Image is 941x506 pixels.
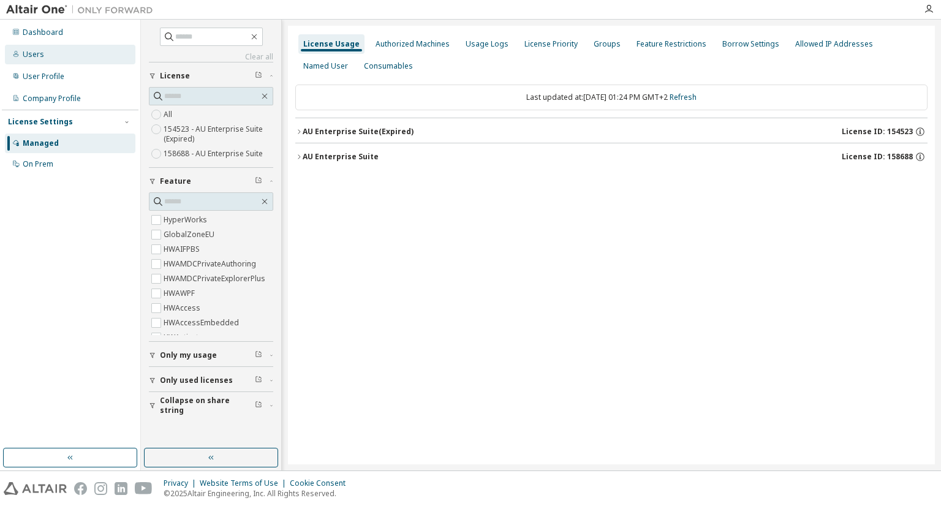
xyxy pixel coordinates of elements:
img: instagram.svg [94,482,107,495]
div: Last updated at: [DATE] 01:24 PM GMT+2 [295,85,928,110]
div: Managed [23,138,59,148]
a: Refresh [670,92,697,102]
label: HWAMDCPrivateAuthoring [164,257,259,271]
label: HWAccessEmbedded [164,315,241,330]
img: linkedin.svg [115,482,127,495]
span: Clear filter [255,71,262,81]
span: Collapse on share string [160,396,255,415]
div: Cookie Consent [290,478,353,488]
label: HyperWorks [164,213,210,227]
span: License [160,71,190,81]
span: Only used licenses [160,376,233,385]
img: altair_logo.svg [4,482,67,495]
div: Authorized Machines [376,39,450,49]
div: Website Terms of Use [200,478,290,488]
button: License [149,62,273,89]
label: HWActivate [164,330,205,345]
div: On Prem [23,159,53,169]
span: License ID: 154523 [842,127,913,137]
button: AU Enterprise SuiteLicense ID: 158688 [295,143,928,170]
div: Allowed IP Addresses [795,39,873,49]
p: © 2025 Altair Engineering, Inc. All Rights Reserved. [164,488,353,499]
span: Clear filter [255,401,262,410]
div: Usage Logs [466,39,508,49]
img: Altair One [6,4,159,16]
div: AU Enterprise Suite (Expired) [303,127,414,137]
label: 154523 - AU Enterprise Suite (Expired) [164,122,273,146]
div: AU Enterprise Suite [303,152,379,162]
button: Collapse on share string [149,392,273,419]
div: License Priority [524,39,578,49]
label: HWAccess [164,301,203,315]
img: facebook.svg [74,482,87,495]
div: Named User [303,61,348,71]
label: 158688 - AU Enterprise Suite [164,146,265,161]
span: Feature [160,176,191,186]
div: Groups [594,39,621,49]
button: AU Enterprise Suite(Expired)License ID: 154523 [295,118,928,145]
label: HWAMDCPrivateExplorerPlus [164,271,268,286]
label: HWAIFPBS [164,242,202,257]
div: Company Profile [23,94,81,104]
label: All [164,107,175,122]
div: User Profile [23,72,64,81]
div: Feature Restrictions [637,39,706,49]
span: Clear filter [255,176,262,186]
div: Borrow Settings [722,39,779,49]
div: License Usage [303,39,360,49]
label: HWAWPF [164,286,197,301]
label: GlobalZoneEU [164,227,217,242]
button: Only my usage [149,342,273,369]
div: Privacy [164,478,200,488]
button: Feature [149,168,273,195]
span: Clear filter [255,376,262,385]
span: Clear filter [255,350,262,360]
a: Clear all [149,52,273,62]
div: Users [23,50,44,59]
div: Dashboard [23,28,63,37]
div: Consumables [364,61,413,71]
span: License ID: 158688 [842,152,913,162]
button: Only used licenses [149,367,273,394]
img: youtube.svg [135,482,153,495]
span: Only my usage [160,350,217,360]
div: License Settings [8,117,73,127]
